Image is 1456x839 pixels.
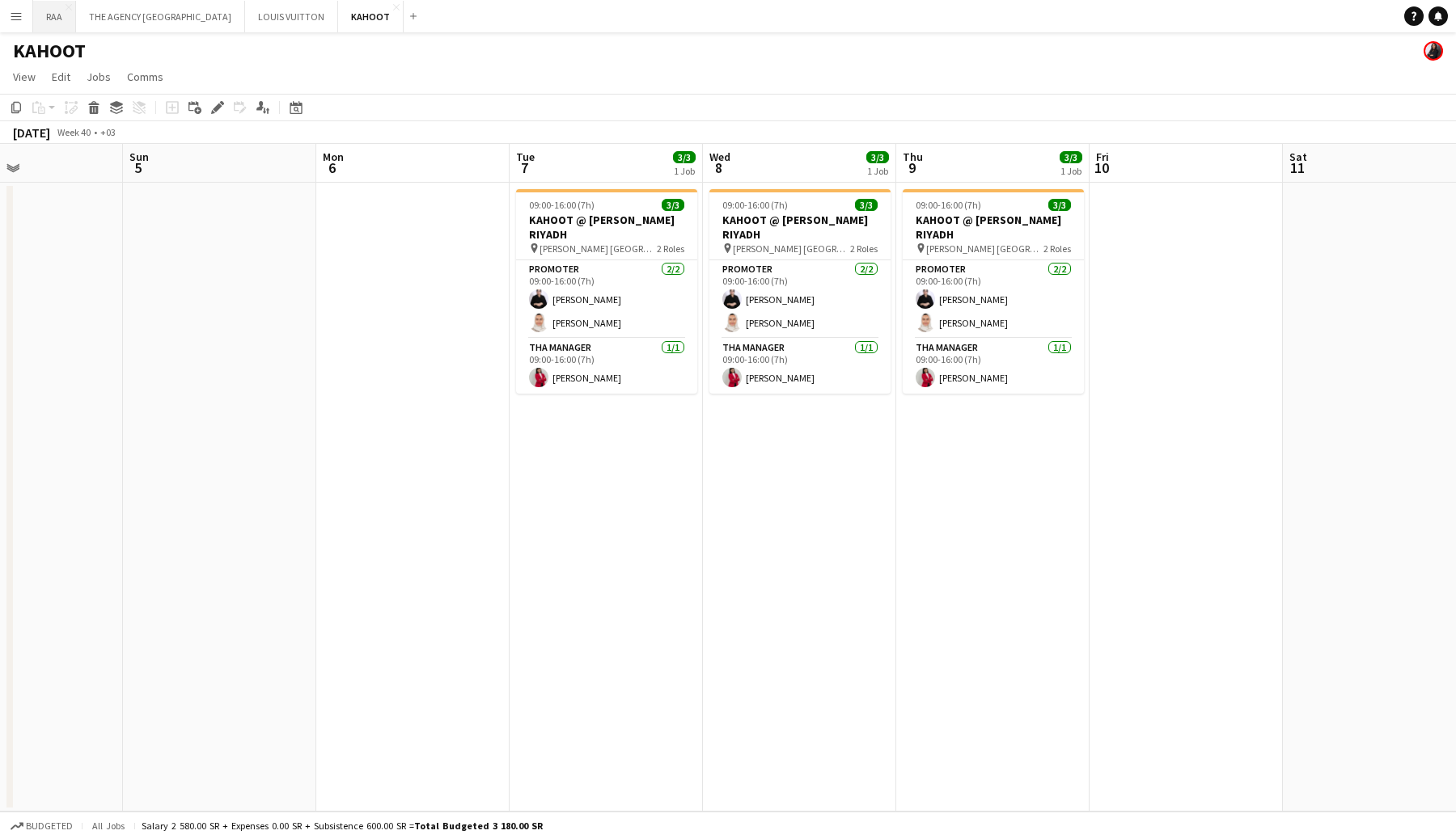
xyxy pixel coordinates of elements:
[709,189,891,394] app-job-card: 09:00-16:00 (7h)3/3KAHOOT @ [PERSON_NAME] RIYADH [PERSON_NAME] [GEOGRAPHIC_DATA]2 RolesPromoter2/...
[142,820,543,832] div: Salary 2 580.00 SR + Expenses 0.00 SR + Subsistence 600.00 SR =
[540,242,657,255] span: [PERSON_NAME] [GEOGRAPHIC_DATA]
[1048,199,1071,211] span: 3/3
[33,1,76,32] button: RAA
[903,189,1084,394] app-job-card: 09:00-16:00 (7h)3/3KAHOOT @ [PERSON_NAME] RIYADH [PERSON_NAME] [GEOGRAPHIC_DATA]2 RolesPromoter2/...
[127,70,163,84] span: Comms
[1287,158,1307,177] span: 11
[89,820,128,832] span: All jobs
[866,151,889,163] span: 3/3
[926,242,1043,255] span: [PERSON_NAME] [GEOGRAPHIC_DATA]
[903,339,1084,394] app-card-role: THA Manager1/109:00-16:00 (7h)[PERSON_NAME]
[903,213,1084,242] h3: KAHOOT @ [PERSON_NAME] RIYADH
[709,150,730,164] span: Wed
[903,260,1084,339] app-card-role: Promoter2/209:00-16:00 (7h)[PERSON_NAME][PERSON_NAME]
[338,1,404,32] button: KAHOOT
[1094,158,1109,177] span: 10
[245,1,338,32] button: LOUIS VUITTON
[900,158,923,177] span: 9
[13,124,50,141] div: [DATE]
[52,70,70,84] span: Edit
[121,66,170,87] a: Comms
[6,66,42,87] a: View
[867,165,888,177] div: 1 Job
[127,158,149,177] span: 5
[320,158,344,177] span: 6
[76,1,245,32] button: THE AGENCY [GEOGRAPHIC_DATA]
[8,817,75,835] button: Budgeted
[709,339,891,394] app-card-role: THA Manager1/109:00-16:00 (7h)[PERSON_NAME]
[673,151,696,163] span: 3/3
[1096,150,1109,164] span: Fri
[674,165,695,177] div: 1 Job
[733,242,850,255] span: [PERSON_NAME] [GEOGRAPHIC_DATA]
[13,39,86,63] h1: KAHOOT
[1060,165,1081,177] div: 1 Job
[1043,242,1071,255] span: 2 Roles
[13,70,36,84] span: View
[516,339,697,394] app-card-role: THA Manager1/109:00-16:00 (7h)[PERSON_NAME]
[516,150,535,164] span: Tue
[323,150,344,164] span: Mon
[1289,150,1307,164] span: Sat
[516,189,697,394] app-job-card: 09:00-16:00 (7h)3/3KAHOOT @ [PERSON_NAME] RIYADH [PERSON_NAME] [GEOGRAPHIC_DATA]2 RolesPromoter2/...
[916,199,981,211] span: 09:00-16:00 (7h)
[100,126,116,138] div: +03
[80,66,117,87] a: Jobs
[129,150,149,164] span: Sun
[707,158,730,177] span: 8
[850,242,878,255] span: 2 Roles
[516,213,697,242] h3: KAHOOT @ [PERSON_NAME] RIYADH
[662,199,684,211] span: 3/3
[87,70,111,84] span: Jobs
[709,260,891,339] app-card-role: Promoter2/209:00-16:00 (7h)[PERSON_NAME][PERSON_NAME]
[1424,41,1443,61] app-user-avatar: Douna Elsayed
[529,199,595,211] span: 09:00-16:00 (7h)
[903,150,923,164] span: Thu
[414,820,543,832] span: Total Budgeted 3 180.00 SR
[855,199,878,211] span: 3/3
[516,260,697,339] app-card-role: Promoter2/209:00-16:00 (7h)[PERSON_NAME][PERSON_NAME]
[53,126,94,138] span: Week 40
[45,66,77,87] a: Edit
[514,158,535,177] span: 7
[1060,151,1082,163] span: 3/3
[657,242,684,255] span: 2 Roles
[26,820,73,832] span: Budgeted
[709,213,891,242] h3: KAHOOT @ [PERSON_NAME] RIYADH
[722,199,788,211] span: 09:00-16:00 (7h)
